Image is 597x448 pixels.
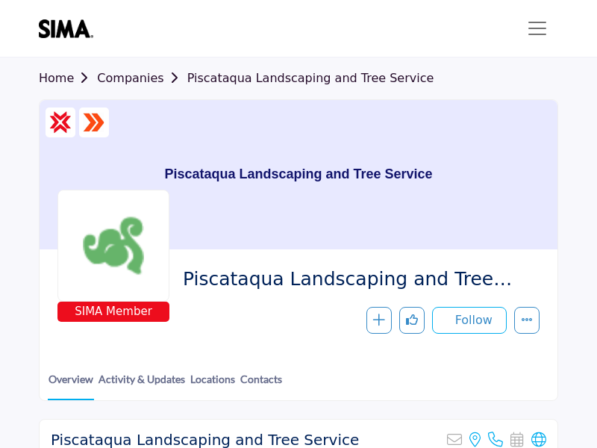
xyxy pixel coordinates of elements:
h1: Piscataqua Landscaping and Tree Service [164,100,432,249]
a: Activity & Updates [98,371,186,399]
span: SIMA Member [60,303,166,320]
a: Locations [190,371,236,399]
span: Piscataqua Landscaping and Tree Service [183,267,528,292]
a: Overview [48,371,94,400]
button: More details [514,307,540,334]
a: Piscataqua Landscaping and Tree Service [187,71,434,85]
a: Contacts [240,371,283,399]
button: Like [399,307,425,334]
img: ASM Certified [83,111,105,134]
a: Companies [97,71,187,85]
a: Home [39,71,97,85]
img: CSP Certified [49,111,72,134]
button: Follow [432,307,507,334]
img: site Logo [39,19,101,38]
button: Toggle navigation [516,13,558,43]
